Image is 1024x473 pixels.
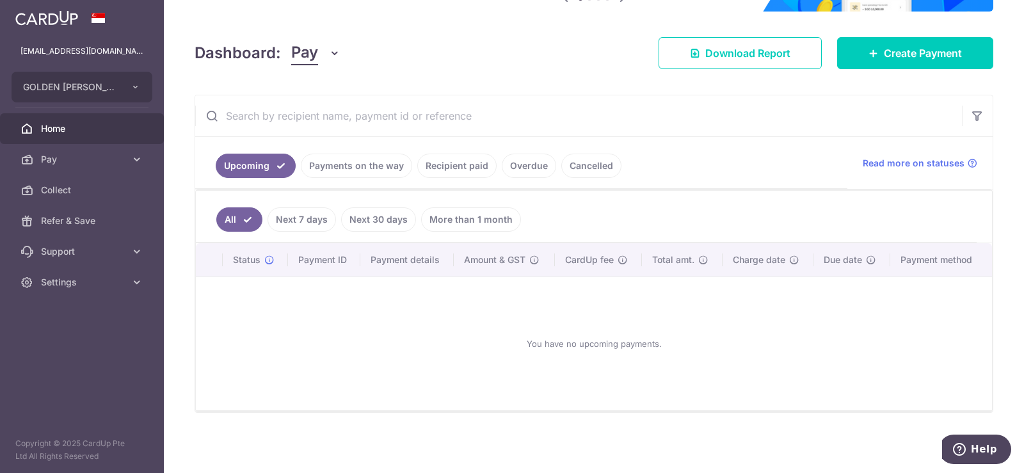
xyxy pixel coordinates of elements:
[41,184,125,196] span: Collect
[216,154,296,178] a: Upcoming
[23,81,118,93] span: GOLDEN [PERSON_NAME] MARKETING
[216,207,262,232] a: All
[12,72,152,102] button: GOLDEN [PERSON_NAME] MARKETING
[417,154,497,178] a: Recipient paid
[291,41,318,65] span: Pay
[502,154,556,178] a: Overdue
[41,276,125,289] span: Settings
[652,253,694,266] span: Total amt.
[565,253,614,266] span: CardUp fee
[890,243,992,277] th: Payment method
[464,253,525,266] span: Amount & GST
[659,37,822,69] a: Download Report
[15,10,78,26] img: CardUp
[863,157,964,170] span: Read more on statuses
[360,243,454,277] th: Payment details
[233,253,260,266] span: Status
[561,154,621,178] a: Cancelled
[863,157,977,170] a: Read more on statuses
[195,95,962,136] input: Search by recipient name, payment id or reference
[41,122,125,135] span: Home
[824,253,862,266] span: Due date
[421,207,521,232] a: More than 1 month
[733,253,785,266] span: Charge date
[41,214,125,227] span: Refer & Save
[41,153,125,166] span: Pay
[288,243,360,277] th: Payment ID
[705,45,790,61] span: Download Report
[837,37,993,69] a: Create Payment
[20,45,143,58] p: [EMAIL_ADDRESS][DOMAIN_NAME]
[211,287,977,400] div: You have no upcoming payments.
[195,42,281,65] h4: Dashboard:
[884,45,962,61] span: Create Payment
[942,435,1011,467] iframe: Opens a widget where you can find more information
[268,207,336,232] a: Next 7 days
[301,154,412,178] a: Payments on the way
[341,207,416,232] a: Next 30 days
[41,245,125,258] span: Support
[291,41,340,65] button: Pay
